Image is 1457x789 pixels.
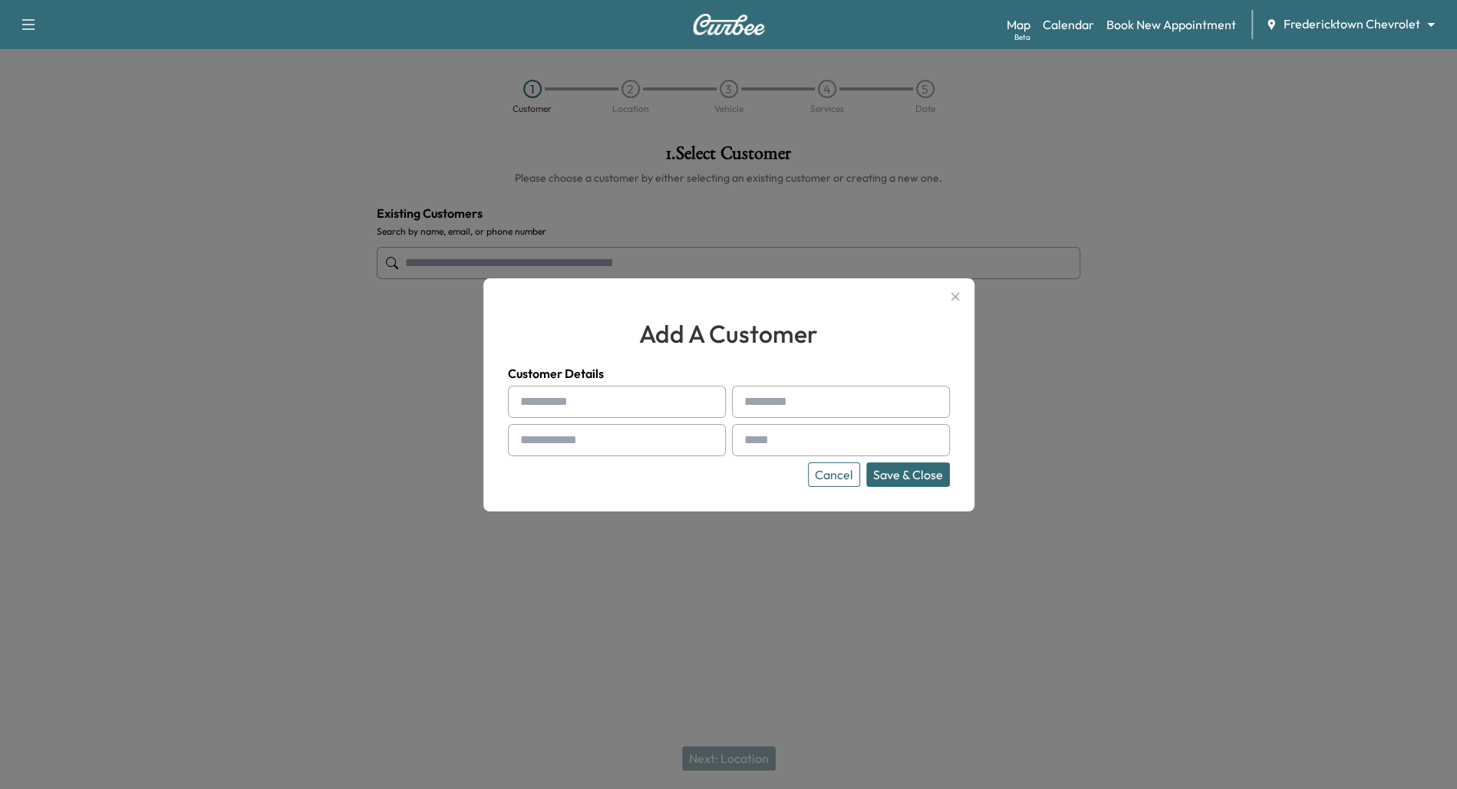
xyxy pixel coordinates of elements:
h4: Customer Details [508,364,950,383]
button: Cancel [808,462,860,487]
img: Curbee Logo [692,14,766,35]
button: Save & Close [866,462,950,487]
h2: add a customer [508,315,950,352]
div: Beta [1014,31,1030,43]
a: Calendar [1043,15,1094,34]
a: Book New Appointment [1106,15,1236,34]
a: MapBeta [1007,15,1030,34]
span: Fredericktown Chevrolet [1284,15,1420,33]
